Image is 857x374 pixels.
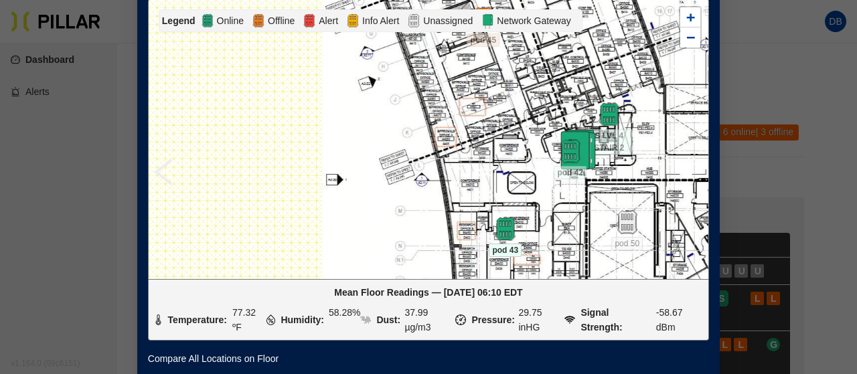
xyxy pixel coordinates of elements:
[154,314,163,325] img: TEMPERATURE
[564,314,575,325] img: SIGNAL_RSSI
[346,13,360,29] img: Alert
[303,13,316,29] img: Alert
[252,13,265,29] img: Offline
[467,33,499,47] span: pod 45
[148,156,180,188] span: left
[604,210,651,234] div: pod 50
[360,13,402,28] span: Info Alert
[162,13,201,28] div: Legend
[558,139,582,163] img: pod-online.97050380.svg
[489,244,522,257] span: pod 43
[460,7,507,31] div: pod 45
[586,102,633,126] div: S LVL 4 STAIR 2
[580,305,650,335] div: Signal Strength:
[420,13,475,28] span: Unassigned
[686,9,695,25] span: +
[494,13,573,28] span: Network Gateway
[553,129,600,176] img: Marker
[586,129,633,155] span: S LVL 4 STAIR 2
[455,314,466,325] img: PRESSURE
[201,13,214,29] img: Online
[471,312,515,327] div: Pressure:
[407,13,420,29] img: Unassigned
[154,305,266,335] li: 77.32 ºF
[686,29,695,45] span: −
[482,217,529,241] div: pod 43
[148,351,279,366] a: Compare All Locations on Floor
[611,237,643,250] span: pod 50
[168,312,227,327] div: Temperature:
[281,312,324,327] div: Humidity:
[214,13,246,28] span: Online
[360,314,371,325] img: DUST
[680,27,700,48] a: Zoom out
[564,305,703,335] li: -58.67 dBm
[680,7,700,27] a: Zoom in
[266,305,360,335] li: 58.28%
[455,305,564,335] li: 29.75 inHG
[554,166,587,179] span: pod 42
[471,7,495,31] img: pod-offline.df94d192.svg
[154,285,703,300] div: Mean Floor Readings — [DATE] 06:10 EDT
[266,314,275,325] img: HUMIDITY
[265,13,297,28] span: Offline
[376,312,400,327] div: Dust:
[493,217,518,241] img: pod-online.97050380.svg
[615,210,639,234] img: pod-unassigned.895f376b.svg
[547,139,594,163] div: pod 42
[597,102,621,126] img: pod-online.97050380.svg
[316,13,341,28] span: Alert
[360,305,455,335] li: 37.99 µg/m3
[481,13,494,29] img: Network Gateway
